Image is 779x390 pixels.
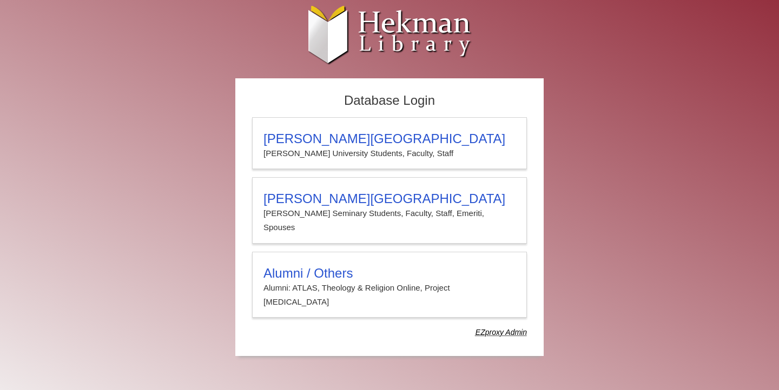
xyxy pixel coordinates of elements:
[263,266,516,281] h3: Alumni / Others
[476,328,527,337] dfn: Use Alumni login
[252,117,527,169] a: [PERSON_NAME][GEOGRAPHIC_DATA][PERSON_NAME] University Students, Faculty, Staff
[263,266,516,310] summary: Alumni / OthersAlumni: ATLAS, Theology & Religion Online, Project [MEDICAL_DATA]
[252,177,527,244] a: [PERSON_NAME][GEOGRAPHIC_DATA][PERSON_NAME] Seminary Students, Faculty, Staff, Emeriti, Spouses
[263,206,516,235] p: [PERSON_NAME] Seminary Students, Faculty, Staff, Emeriti, Spouses
[263,281,516,310] p: Alumni: ATLAS, Theology & Religion Online, Project [MEDICAL_DATA]
[263,146,516,160] p: [PERSON_NAME] University Students, Faculty, Staff
[263,191,516,206] h3: [PERSON_NAME][GEOGRAPHIC_DATA]
[263,131,516,146] h3: [PERSON_NAME][GEOGRAPHIC_DATA]
[247,90,532,112] h2: Database Login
